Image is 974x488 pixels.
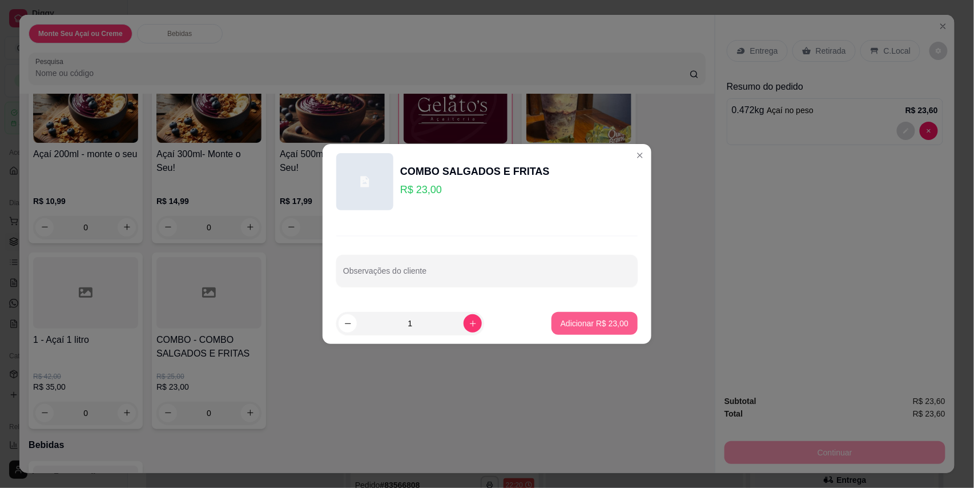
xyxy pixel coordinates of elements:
p: R$ 23,00 [400,182,550,198]
button: Adicionar R$ 23,00 [552,312,638,335]
p: Adicionar R$ 23,00 [561,318,629,329]
button: Close [631,146,649,165]
div: COMBO SALGADOS E FRITAS [400,163,550,179]
input: Observações do cliente [343,270,631,281]
button: increase-product-quantity [464,314,482,333]
button: decrease-product-quantity [339,314,357,333]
